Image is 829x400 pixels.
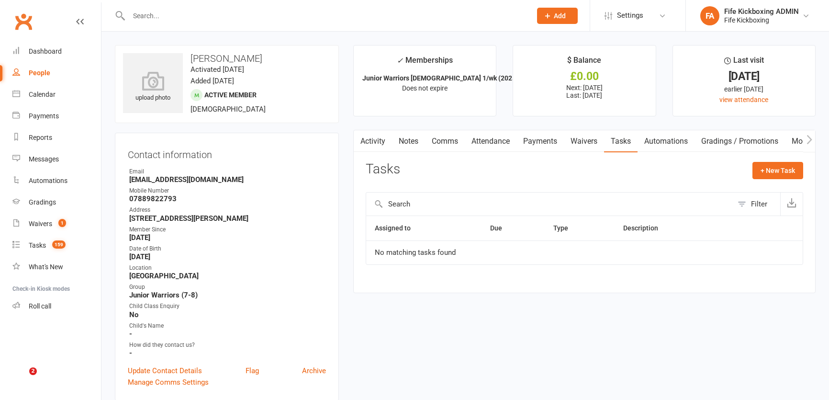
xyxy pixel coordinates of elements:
span: Settings [617,5,643,26]
th: Due [482,216,545,240]
th: Assigned to [366,216,482,240]
button: + New Task [752,162,803,179]
div: $ Balance [567,54,601,71]
iframe: Intercom live chat [10,367,33,390]
div: Location [129,263,326,273]
div: Child Class Enquiry [129,302,326,311]
div: Waivers [29,220,52,228]
button: Filter [733,193,780,216]
strong: 07889822793 [129,194,326,203]
span: 1 [58,219,66,227]
a: Reports [12,127,101,149]
a: Tasks [604,130,638,152]
span: 2 [29,367,37,375]
strong: [EMAIL_ADDRESS][DOMAIN_NAME] [129,175,326,184]
a: People [12,62,101,84]
strong: [STREET_ADDRESS][PERSON_NAME] [129,214,326,223]
button: Add [537,8,578,24]
span: [DEMOGRAPHIC_DATA] [190,105,266,114]
div: £0.00 [522,71,647,81]
a: view attendance [719,96,768,103]
h3: [PERSON_NAME] [123,53,331,64]
span: Active member [204,91,257,99]
a: Automations [638,130,695,152]
a: Tasks 159 [12,235,101,256]
div: FA [700,6,719,25]
a: Calendar [12,84,101,105]
div: Dashboard [29,47,62,55]
strong: [DATE] [129,252,326,261]
a: Flag [246,365,259,377]
strong: Junior Warriors (7-8) [129,291,326,299]
a: Dashboard [12,41,101,62]
div: How did they contact us? [129,341,326,350]
a: Waivers [564,130,604,152]
div: Messages [29,155,59,163]
strong: - [129,349,326,357]
div: upload photo [123,71,183,103]
a: Comms [425,130,465,152]
a: Payments [516,130,564,152]
div: Fife Kickboxing ADMIN [724,7,799,16]
div: Address [129,206,326,215]
div: Date of Birth [129,244,326,253]
a: Update Contact Details [128,365,202,377]
a: Payments [12,105,101,127]
div: Last visit [724,54,764,71]
a: Clubworx [11,10,35,34]
time: Activated [DATE] [190,65,244,74]
a: Messages [12,149,101,170]
span: Add [554,12,566,20]
a: Roll call [12,296,101,317]
a: Automations [12,170,101,192]
div: earlier [DATE] [682,84,807,94]
strong: [GEOGRAPHIC_DATA] [129,272,326,280]
td: No matching tasks found [366,240,803,264]
div: Mobile Number [129,186,326,195]
div: People [29,69,50,77]
div: [DATE] [682,71,807,81]
a: Gradings / Promotions [695,130,785,152]
div: Group [129,283,326,292]
a: What's New [12,256,101,278]
div: Calendar [29,91,56,98]
th: Description [615,216,728,240]
strong: Junior Warriors [DEMOGRAPHIC_DATA] 1/wk (2025) [362,74,518,82]
strong: - [129,330,326,338]
h3: Contact information [128,146,326,160]
div: Child's Name [129,321,326,331]
div: Member Since [129,225,326,234]
span: 159 [52,240,66,249]
strong: [DATE] [129,233,326,242]
div: Automations [29,177,67,184]
a: Archive [302,365,326,377]
i: ✓ [397,56,403,65]
div: Reports [29,134,52,141]
time: Added [DATE] [190,77,234,85]
div: Fife Kickboxing [724,16,799,24]
div: What's New [29,263,63,271]
a: Waivers 1 [12,213,101,235]
a: Activity [354,130,392,152]
div: Email [129,167,326,176]
div: Memberships [397,54,453,72]
h3: Tasks [366,162,400,177]
a: Gradings [12,192,101,213]
div: Roll call [29,302,51,310]
div: Filter [751,198,767,210]
div: Tasks [29,241,46,249]
span: Does not expire [402,84,448,92]
a: Manage Comms Settings [128,377,209,388]
input: Search [366,193,733,216]
a: Attendance [465,130,516,152]
input: Search... [126,9,525,23]
strong: No [129,310,326,319]
a: Notes [392,130,425,152]
th: Type [545,216,614,240]
div: Gradings [29,198,56,206]
div: Payments [29,112,59,120]
p: Next: [DATE] Last: [DATE] [522,84,647,99]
